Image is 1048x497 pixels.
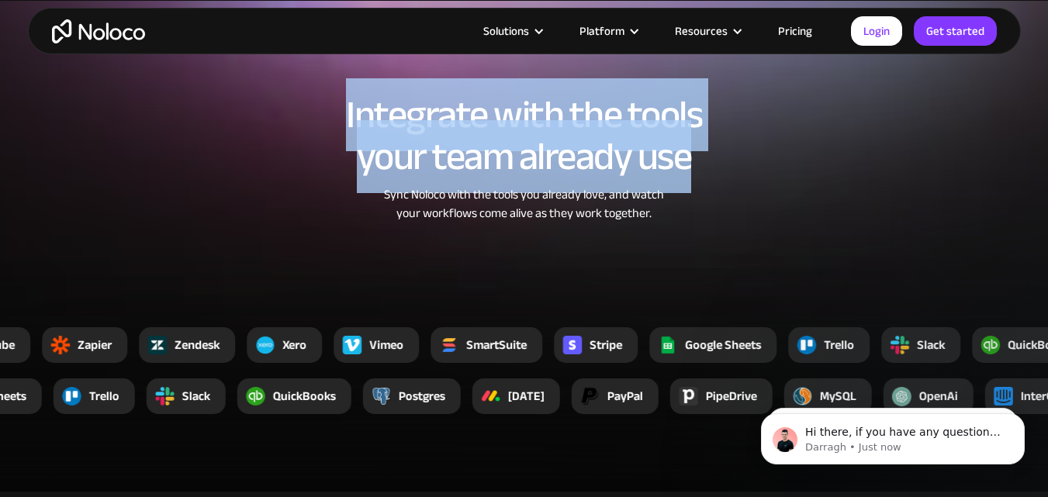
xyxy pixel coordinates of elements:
[759,21,832,41] a: Pricing
[560,21,655,41] div: Platform
[508,387,545,406] div: [DATE]
[590,336,622,354] div: Stripe
[319,185,730,223] div: Sync Noloco with the tools you already love, and watch your workflows come alive as they work tog...
[706,387,757,406] div: PipeDrive
[399,387,445,406] div: Postgres
[655,21,759,41] div: Resources
[738,381,1048,489] iframe: Intercom notifications message
[43,94,1005,178] h2: Integrate with the tools your team already use
[369,336,403,354] div: Vimeo
[685,336,761,354] div: Google Sheets
[914,16,997,46] a: Get started
[483,21,529,41] div: Solutions
[464,21,560,41] div: Solutions
[175,336,220,354] div: Zendesk
[282,336,306,354] div: Xero
[78,336,112,354] div: Zapier
[824,336,854,354] div: Trello
[89,387,119,406] div: Trello
[466,336,527,354] div: SmartSuite
[607,387,643,406] div: PayPal
[917,336,945,354] div: Slack
[273,387,336,406] div: QuickBooks
[675,21,728,41] div: Resources
[52,19,145,43] a: home
[182,387,210,406] div: Slack
[579,21,624,41] div: Platform
[851,16,902,46] a: Login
